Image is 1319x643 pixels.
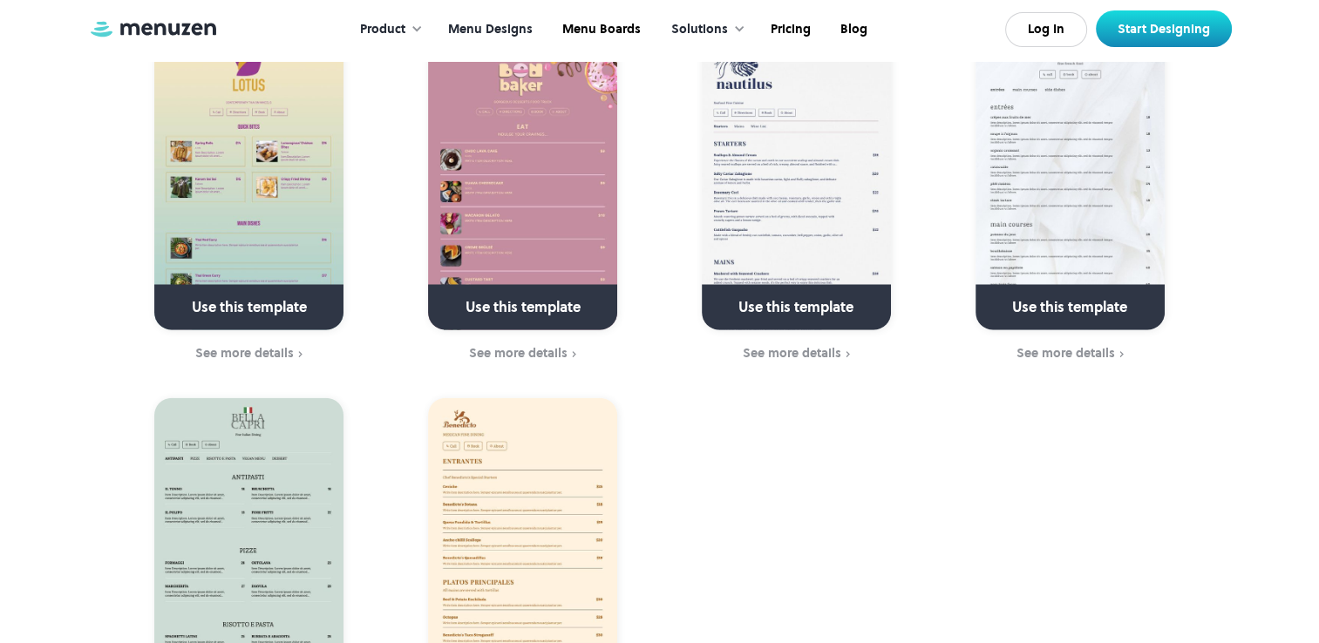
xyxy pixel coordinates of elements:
[343,3,432,57] div: Product
[360,20,405,39] div: Product
[1096,10,1232,47] a: Start Designing
[546,3,654,57] a: Menu Boards
[124,344,376,363] a: See more details
[824,3,880,57] a: Blog
[428,35,617,330] a: Use this template
[469,346,568,360] div: See more details
[195,346,294,360] div: See more details
[432,3,546,57] a: Menu Designs
[154,35,343,330] a: Use this template
[670,344,922,363] a: See more details
[1005,12,1087,47] a: Log In
[944,344,1196,363] a: See more details
[743,346,841,360] div: See more details
[397,344,649,363] a: See more details
[671,20,728,39] div: Solutions
[976,35,1165,330] a: Use this template
[702,35,891,330] a: Use this template
[1016,346,1115,360] div: See more details
[654,3,754,57] div: Solutions
[754,3,824,57] a: Pricing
